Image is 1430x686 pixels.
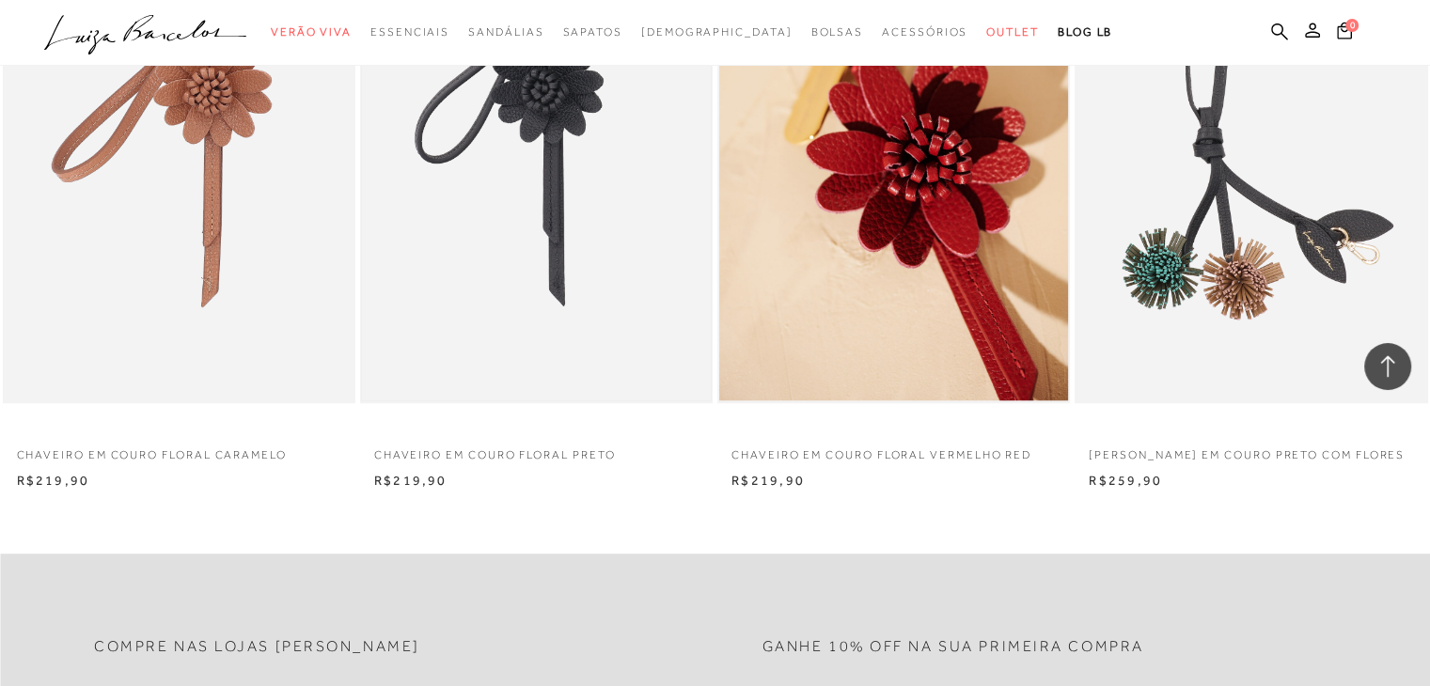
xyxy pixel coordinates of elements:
[360,436,713,463] a: CHAVEIRO EM COURO FLORAL PRETO
[641,15,793,50] a: noSubCategoriesText
[810,15,863,50] a: categoryNavScreenReaderText
[1058,25,1112,39] span: BLOG LB
[731,473,805,488] span: R$219,90
[717,436,1070,463] a: CHAVEIRO EM COURO FLORAL VERMELHO RED
[1058,15,1112,50] a: BLOG LB
[468,15,543,50] a: categoryNavScreenReaderText
[986,25,1039,39] span: Outlet
[562,25,621,39] span: Sapatos
[641,25,793,39] span: [DEMOGRAPHIC_DATA]
[468,25,543,39] span: Sandálias
[94,638,420,656] h2: Compre nas lojas [PERSON_NAME]
[17,473,90,488] span: R$219,90
[271,25,352,39] span: Verão Viva
[882,15,967,50] a: categoryNavScreenReaderText
[986,15,1039,50] a: categoryNavScreenReaderText
[1331,21,1358,46] button: 0
[1089,473,1162,488] span: R$259,90
[374,473,448,488] span: R$219,90
[1075,436,1427,463] a: [PERSON_NAME] EM COURO PRETO COM FLORES
[271,15,352,50] a: categoryNavScreenReaderText
[370,25,449,39] span: Essenciais
[1345,19,1359,32] span: 0
[810,25,863,39] span: Bolsas
[370,15,449,50] a: categoryNavScreenReaderText
[762,638,1144,656] h2: Ganhe 10% off na sua primeira compra
[562,15,621,50] a: categoryNavScreenReaderText
[882,25,967,39] span: Acessórios
[3,436,355,463] a: CHAVEIRO EM COURO FLORAL CARAMELO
